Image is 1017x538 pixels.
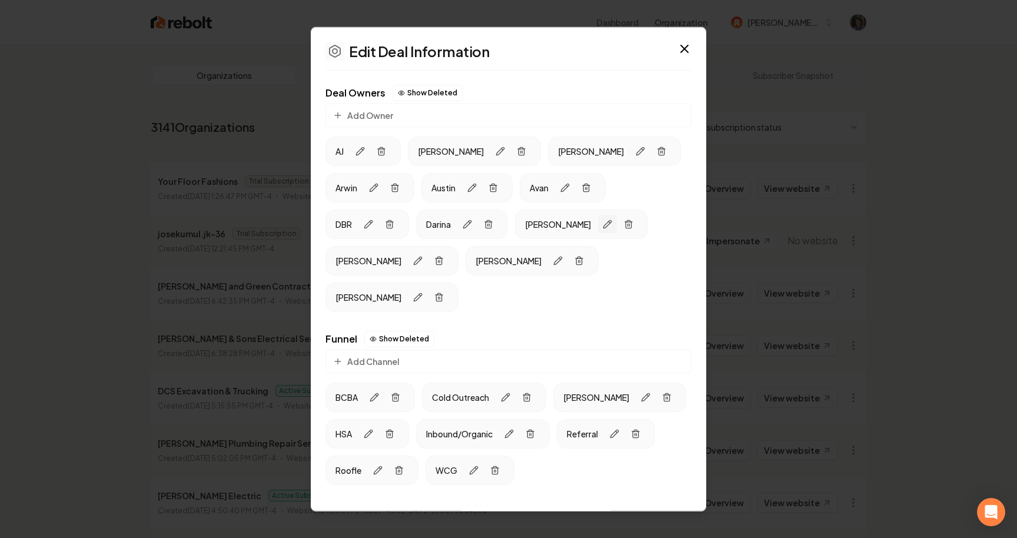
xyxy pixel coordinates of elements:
span: [PERSON_NAME] [335,291,408,303]
span: Cold Outreach [432,391,496,403]
span: Arwin [335,182,364,194]
h2: Edit Deal Information [349,44,490,58]
span: WCG [436,464,464,476]
span: AJ [335,145,351,157]
span: [PERSON_NAME] [558,145,631,157]
span: Darina [426,218,458,230]
span: HSA [335,428,359,440]
button: Add Owner [325,104,692,127]
span: [PERSON_NAME] [563,391,636,403]
span: Deal Owners [325,86,385,100]
button: Add Channel [325,350,692,373]
button: Show Deleted [364,331,434,347]
span: Avan [530,182,556,194]
span: Austin [431,182,463,194]
span: Inbound/Organic [426,428,500,440]
span: [PERSON_NAME] [418,145,491,157]
span: Funnel [325,332,357,346]
span: [PERSON_NAME] [476,255,549,267]
span: [PERSON_NAME] [525,218,598,230]
span: Referral [567,428,605,440]
span: DBR [335,218,359,230]
button: Show Deleted [393,85,463,101]
span: Roofle [335,464,368,476]
span: [PERSON_NAME] [335,255,408,267]
span: BCBA [335,391,365,403]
